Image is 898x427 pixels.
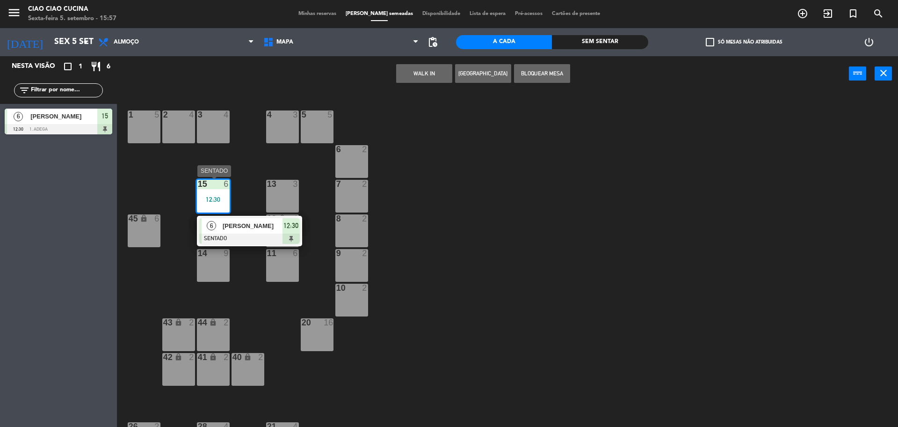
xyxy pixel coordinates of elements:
div: 2 [258,353,264,361]
div: Sexta-feira 5. setembro - 15:57 [28,14,116,23]
div: 3 [293,180,298,188]
div: 42 [163,353,164,361]
span: 6 [207,221,216,230]
i: arrow_drop_down [80,37,91,48]
i: filter_list [19,85,30,96]
div: 2 [224,318,229,327]
div: 2 [189,318,195,327]
div: 2 [224,353,229,361]
i: lock [174,318,182,326]
span: 6 [107,61,110,72]
label: Só mesas não atribuidas [706,38,782,46]
div: 2 [362,284,368,292]
div: 8 [336,214,337,223]
div: A cada [456,35,552,49]
div: 5 [327,110,333,119]
button: menu [7,6,21,23]
div: 7 [336,180,337,188]
span: [PERSON_NAME] [30,111,97,121]
span: 12:30 [283,220,298,231]
span: 1 [79,61,82,72]
span: [PERSON_NAME] semeadas [341,11,418,16]
div: 4 [189,110,195,119]
div: 9 [336,249,337,258]
div: 6 [224,180,229,188]
div: Sem sentar [552,35,648,49]
div: Ciao Ciao Cucina [28,5,116,14]
i: lock [244,353,252,361]
div: 3 [293,110,298,119]
i: power_input [852,67,863,79]
i: power_settings_new [863,37,875,48]
div: 6 [154,214,160,223]
span: MAPA [276,39,293,45]
input: Filtrar por nome... [30,85,102,96]
span: Pré-acessos [510,11,547,16]
div: 4 [267,110,268,119]
div: 10 [336,284,337,292]
button: Bloquear Mesa [514,64,570,83]
div: 12 [267,214,268,223]
span: Lista de espera [465,11,510,16]
div: SENTADO [197,165,231,177]
i: lock [140,214,148,222]
div: 11 [267,249,268,258]
i: menu [7,6,21,20]
div: 4 [224,110,229,119]
i: close [878,67,889,79]
i: lock [209,353,217,361]
div: 4 [293,214,298,223]
div: 2 [362,145,368,154]
span: check_box_outline_blank [706,38,714,46]
span: 15 [101,110,108,122]
span: Disponibilidade [418,11,465,16]
span: pending_actions [427,37,438,48]
i: lock [174,353,182,361]
i: turned_in_not [847,8,859,19]
span: [PERSON_NAME] [223,221,282,231]
span: Almoço [114,39,139,45]
i: search [873,8,884,19]
div: 16 [324,318,333,327]
div: 2 [362,180,368,188]
i: restaurant [90,61,101,72]
div: 2 [362,214,368,223]
div: 43 [163,318,164,327]
span: Minhas reservas [294,11,341,16]
i: exit_to_app [822,8,833,19]
i: crop_square [62,61,73,72]
span: Cartões de presente [547,11,605,16]
div: 13 [267,180,268,188]
div: 2 [189,353,195,361]
div: 12:30 [197,196,230,203]
div: 9 [224,249,229,258]
span: 6 [14,112,23,121]
button: power_input [849,66,866,81]
div: 6 [336,145,337,154]
div: 2 [163,110,164,119]
i: lock [209,318,217,326]
div: 2 [362,249,368,258]
button: close [875,66,892,81]
div: 6 [293,249,298,258]
i: lock [278,214,286,222]
button: [GEOGRAPHIC_DATA] [455,64,511,83]
button: WALK IN [396,64,452,83]
div: Nesta visão [5,61,67,72]
div: 5 [154,110,160,119]
i: add_circle_outline [797,8,808,19]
